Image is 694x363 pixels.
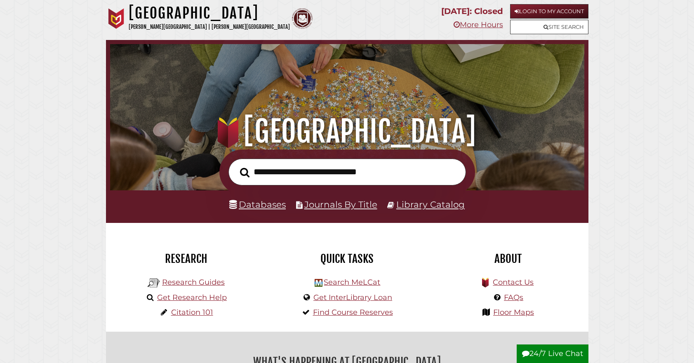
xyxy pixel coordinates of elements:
[396,199,465,210] a: Library Catalog
[292,8,313,29] img: Calvin Theological Seminary
[313,293,392,302] a: Get InterLibrary Loan
[112,252,261,266] h2: Research
[313,308,393,317] a: Find Course Reserves
[304,199,377,210] a: Journals By Title
[315,279,322,287] img: Hekman Library Logo
[229,199,286,210] a: Databases
[510,20,588,34] a: Site Search
[510,4,588,19] a: Login to My Account
[504,293,523,302] a: FAQs
[324,278,380,287] a: Search MeLCat
[454,20,503,29] a: More Hours
[120,113,574,150] h1: [GEOGRAPHIC_DATA]
[129,4,290,22] h1: [GEOGRAPHIC_DATA]
[441,4,503,19] p: [DATE]: Closed
[148,277,160,289] img: Hekman Library Logo
[106,8,127,29] img: Calvin University
[240,167,249,178] i: Search
[162,278,225,287] a: Research Guides
[129,22,290,32] p: [PERSON_NAME][GEOGRAPHIC_DATA] | [PERSON_NAME][GEOGRAPHIC_DATA]
[493,278,534,287] a: Contact Us
[273,252,421,266] h2: Quick Tasks
[236,165,254,180] button: Search
[493,308,534,317] a: Floor Maps
[157,293,227,302] a: Get Research Help
[434,252,582,266] h2: About
[171,308,213,317] a: Citation 101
